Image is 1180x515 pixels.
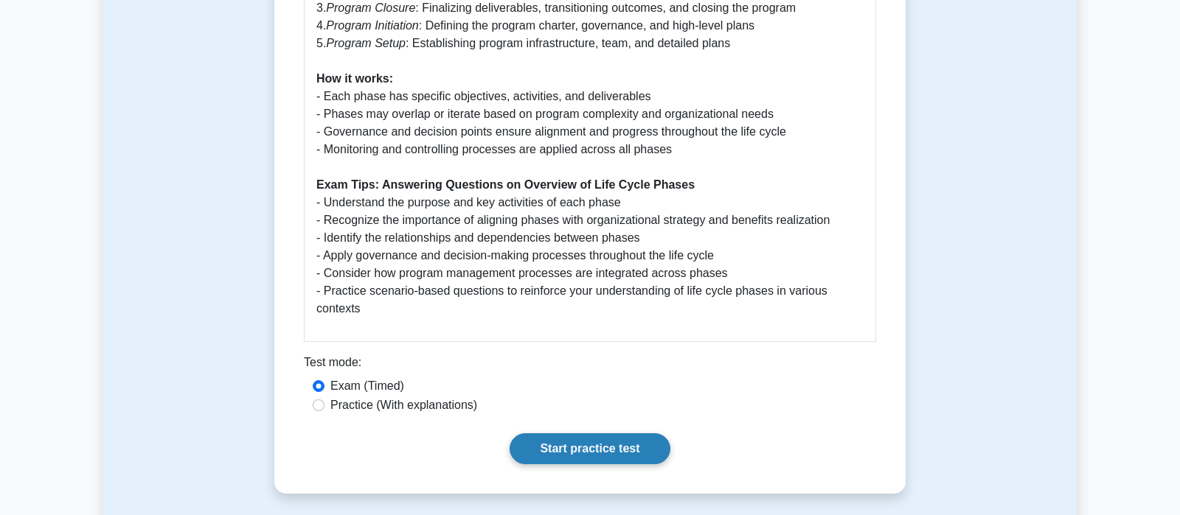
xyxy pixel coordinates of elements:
[316,72,393,85] b: How it works:
[510,433,670,464] a: Start practice test
[330,377,404,395] label: Exam (Timed)
[330,396,477,414] label: Practice (With explanations)
[326,19,418,32] i: Program Initiation
[316,178,695,191] b: Exam Tips: Answering Questions on Overview of Life Cycle Phases
[326,37,406,49] i: Program Setup
[304,354,876,377] div: Test mode:
[326,1,415,14] i: Program Closure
